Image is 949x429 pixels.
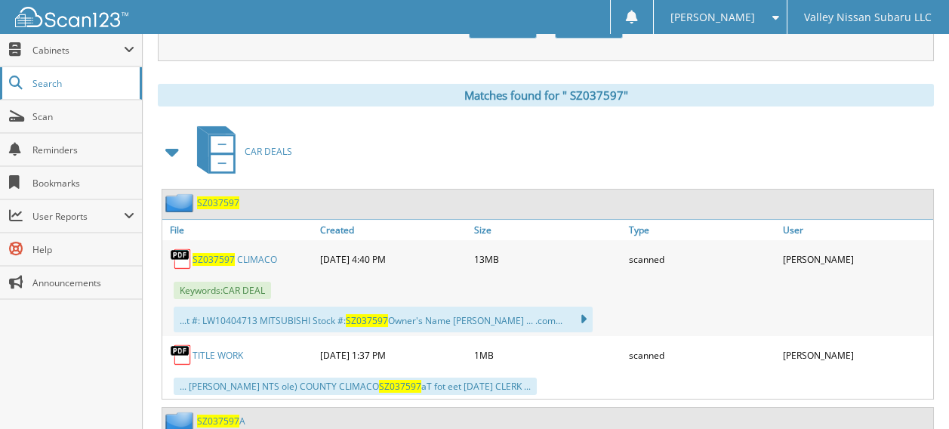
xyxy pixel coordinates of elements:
[162,220,316,240] a: File
[32,243,134,256] span: Help
[316,340,470,370] div: [DATE] 1:37 PM
[193,253,235,266] span: S Z 0 3 7 5 9 7
[15,7,128,27] img: scan123-logo-white.svg
[470,220,624,240] a: Size
[197,415,245,427] a: SZ037597A
[174,307,593,332] div: ...t #: LW10404713 MITSUBISHI Stock #: Owner's Name [PERSON_NAME] ... .com...
[316,220,470,240] a: Created
[779,244,933,274] div: [PERSON_NAME]
[170,248,193,270] img: PDF.png
[32,44,124,57] span: Cabinets
[32,276,134,289] span: Announcements
[197,415,239,427] span: S Z 0 3 7 5 9 7
[193,349,243,362] a: TITLE WORK
[197,196,239,209] a: SZ037597
[804,13,932,22] span: Valley Nissan Subaru LLC
[874,356,949,429] iframe: Chat Widget
[625,340,779,370] div: scanned
[245,145,292,158] span: C A R D E A L S
[316,244,470,274] div: [DATE] 4:40 PM
[670,13,755,22] span: [PERSON_NAME]
[32,177,134,190] span: Bookmarks
[346,314,388,327] span: SZ037597
[174,282,271,299] span: Keywords: C A R D E A L
[470,340,624,370] div: 1MB
[779,220,933,240] a: User
[174,378,537,395] div: ... [PERSON_NAME] NTS ole) COUNTY CLIMACO aT fot eet [DATE] CLERK ...
[625,244,779,274] div: scanned
[32,144,134,156] span: Reminders
[188,122,292,181] a: CAR DEALS
[379,380,421,393] span: SZ037597
[32,110,134,123] span: Scan
[197,196,239,209] span: S Z 0 3 7 5 9 7
[193,253,277,266] a: SZ037597 CLIMACO
[625,220,779,240] a: Type
[32,77,132,90] span: Search
[158,84,934,106] div: Matches found for " SZ037597"
[165,193,197,212] img: folder2.png
[779,340,933,370] div: [PERSON_NAME]
[470,244,624,274] div: 13MB
[32,210,124,223] span: User Reports
[170,344,193,366] img: PDF.png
